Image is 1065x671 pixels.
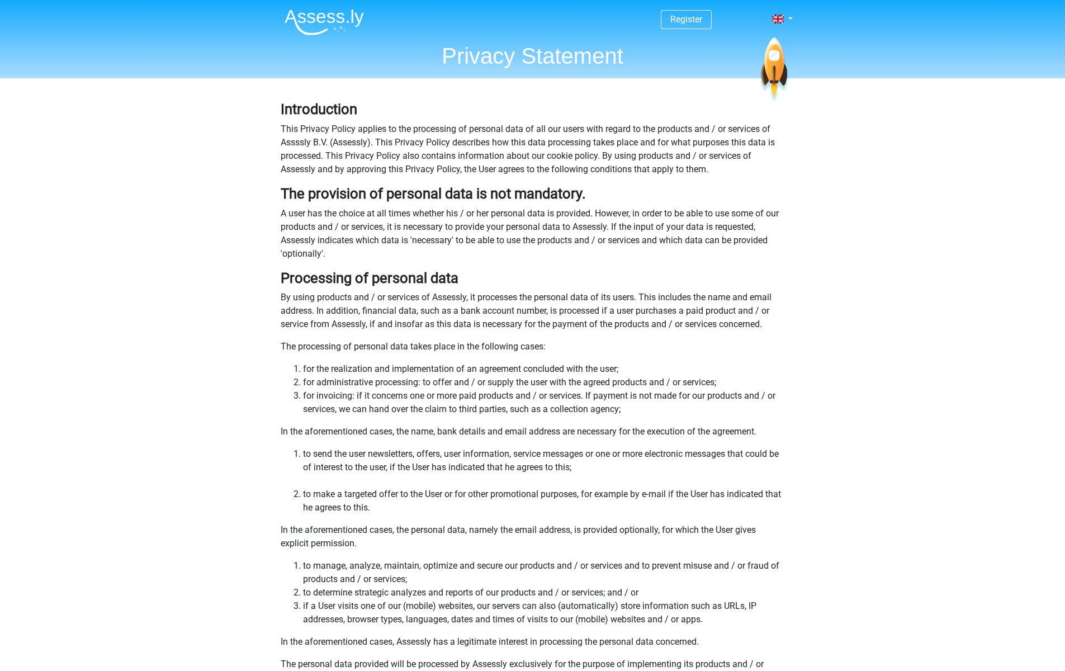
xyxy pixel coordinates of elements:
a: Register [670,14,702,25]
li: to manage, analyze, maintain, optimize and secure our products and / or services and to prevent m... [303,559,785,586]
li: for invoicing: if it concerns one or more paid products and / or services. If payment is not made... [303,389,785,416]
p: In the aforementioned cases, the personal data, namely the email address, is provided optionally,... [281,523,785,550]
li: to make a targeted offer to the User or for other promotional purposes, for example by e-mail if ... [303,488,785,514]
p: The processing of personal data takes place in the following cases: [281,340,785,353]
li: for administrative processing: to offer and / or supply the user with the agreed products and / o... [303,376,785,389]
li: if a User visits one of our (mobile) websites, our servers can also (automatically) store informa... [303,599,785,626]
p: In the aforementioned cases, the name, bank details and email address are necessary for the execu... [281,425,785,438]
li: to determine strategic analyzes and reports of our products and / or services; and / or [303,586,785,599]
h1: Privacy Statement [276,42,790,69]
b: The provision of personal data is not mandatory. [281,185,586,202]
img: spaceship.7d73109d6933.svg [759,37,789,103]
li: for the realization and implementation of an agreement concluded with the user; [303,362,785,376]
p: A user has the choice at all times whether his / or her personal data is provided. However, in or... [281,207,785,261]
p: This Privacy Policy applies to the processing of personal data of all our users with regard to th... [281,122,785,176]
li: to send the user newsletters, offers, user information, service messages or one or more electroni... [303,447,785,488]
b: Processing of personal data [281,270,458,286]
img: Assessly [285,9,364,35]
p: By using products and / or services of Assessly, it processes the personal data of its users. Thi... [281,291,785,331]
b: Introduction [281,101,357,117]
p: In the aforementioned cases, Assessly has a legitimate interest in processing the personal data c... [281,635,785,649]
